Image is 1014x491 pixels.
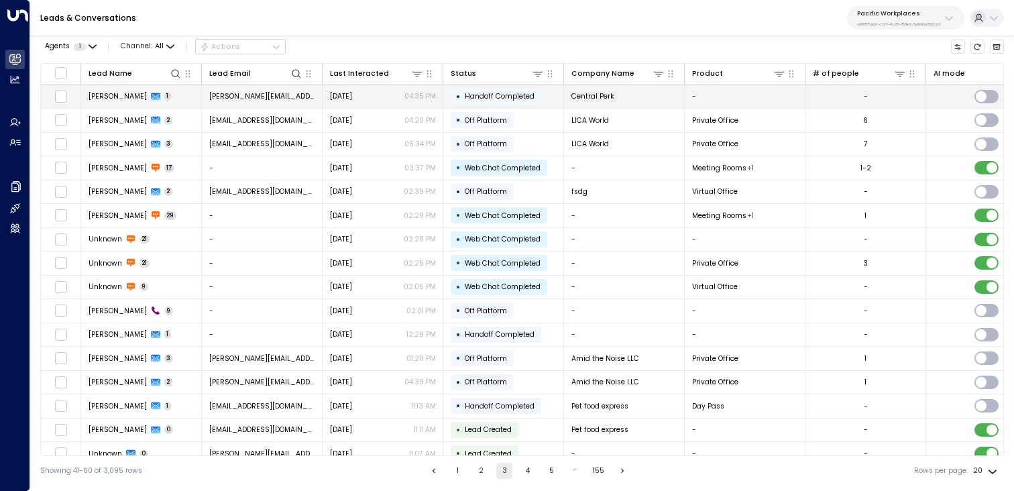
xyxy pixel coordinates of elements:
[89,425,147,435] span: Noell Davalos
[863,115,868,125] div: 6
[202,299,323,323] td: -
[40,12,136,23] a: Leads & Conversations
[209,139,315,149] span: piyumal@lica.world
[465,377,507,387] span: Off Platform
[564,299,685,323] td: -
[685,419,805,442] td: -
[117,40,178,54] button: Channel:All
[857,21,941,27] p: a0687ae6-caf7-4c35-8de3-5d0dae502acf
[451,67,545,80] div: Status
[685,299,805,323] td: -
[54,138,67,150] span: Toggle select row
[864,425,868,435] div: -
[692,68,723,80] div: Product
[747,211,754,221] div: Private Office
[404,258,436,268] p: 02:25 PM
[330,282,352,292] span: Sep 09, 2025
[571,68,634,80] div: Company Name
[864,449,868,459] div: -
[139,449,149,458] span: 0
[567,463,583,479] div: …
[692,211,746,221] span: Meeting Rooms
[404,115,436,125] p: 04:20 PM
[571,67,665,80] div: Company Name
[970,40,985,54] span: Refresh
[973,463,1000,479] div: 20
[117,40,178,54] span: Channel:
[406,329,436,339] p: 12:29 PM
[209,186,315,197] span: pdingler@gmail.com
[89,139,147,149] span: Piyumal Weerasinghe
[685,228,805,252] td: -
[404,139,436,149] p: 05:34 PM
[692,353,738,364] span: Private Office
[456,183,461,201] div: •
[571,186,587,197] span: fsdg
[864,91,868,101] div: -
[571,139,609,149] span: LICA World
[456,254,461,272] div: •
[404,91,436,101] p: 04:35 PM
[202,204,323,227] td: -
[465,211,541,221] span: Web Chat Completed
[456,111,461,129] div: •
[864,306,868,316] div: -
[564,276,685,299] td: -
[692,377,738,387] span: Private Office
[404,211,436,221] p: 02:29 PM
[456,421,461,439] div: •
[465,425,512,435] span: Lead Created
[330,115,352,125] span: Sep 09, 2025
[40,466,142,476] div: Showing 41-60 of 3,095 rows
[465,258,541,268] span: Web Chat Completed
[54,162,67,174] span: Toggle select row
[571,353,639,364] span: Amid the Noise LLC
[89,67,182,80] div: Lead Name
[202,323,323,347] td: -
[465,163,541,173] span: Web Chat Completed
[54,447,67,460] span: Toggle select row
[330,67,424,80] div: Last Interacted
[451,68,476,80] div: Status
[330,68,389,80] div: Last Interacted
[465,329,534,339] span: Handoff Completed
[195,39,286,55] div: Button group with a nested menu
[520,463,536,479] button: Go to page 4
[54,185,67,198] span: Toggle select row
[89,353,147,364] span: Matthew McClendon
[590,463,607,479] button: Go to page 155
[404,282,436,292] p: 02:05 PM
[692,139,738,149] span: Private Office
[465,91,534,101] span: Handoff Completed
[404,163,436,173] p: 03:37 PM
[465,115,507,125] span: Off Platform
[89,449,122,459] span: Unknown
[202,252,323,275] td: -
[863,258,868,268] div: 3
[89,115,147,125] span: Piyumal Weerasinghe
[685,442,805,466] td: -
[571,115,609,125] span: LICA World
[864,377,866,387] div: 1
[406,306,436,316] p: 02:01 PM
[155,42,164,50] span: All
[202,276,323,299] td: -
[426,463,442,479] button: Go to previous page
[209,67,303,80] div: Lead Email
[465,234,541,244] span: Web Chat Completed
[164,116,173,125] span: 2
[813,68,859,80] div: # of people
[564,156,685,180] td: -
[465,139,507,149] span: Off Platform
[571,91,614,101] span: Central Perk
[449,463,465,479] button: Go to page 1
[864,234,868,244] div: -
[45,43,70,50] span: Agents
[692,67,786,80] div: Product
[465,401,534,411] span: Handoff Completed
[164,211,177,220] span: 29
[74,43,86,51] span: 1
[465,353,507,364] span: Off Platform
[564,252,685,275] td: -
[813,67,907,80] div: # of people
